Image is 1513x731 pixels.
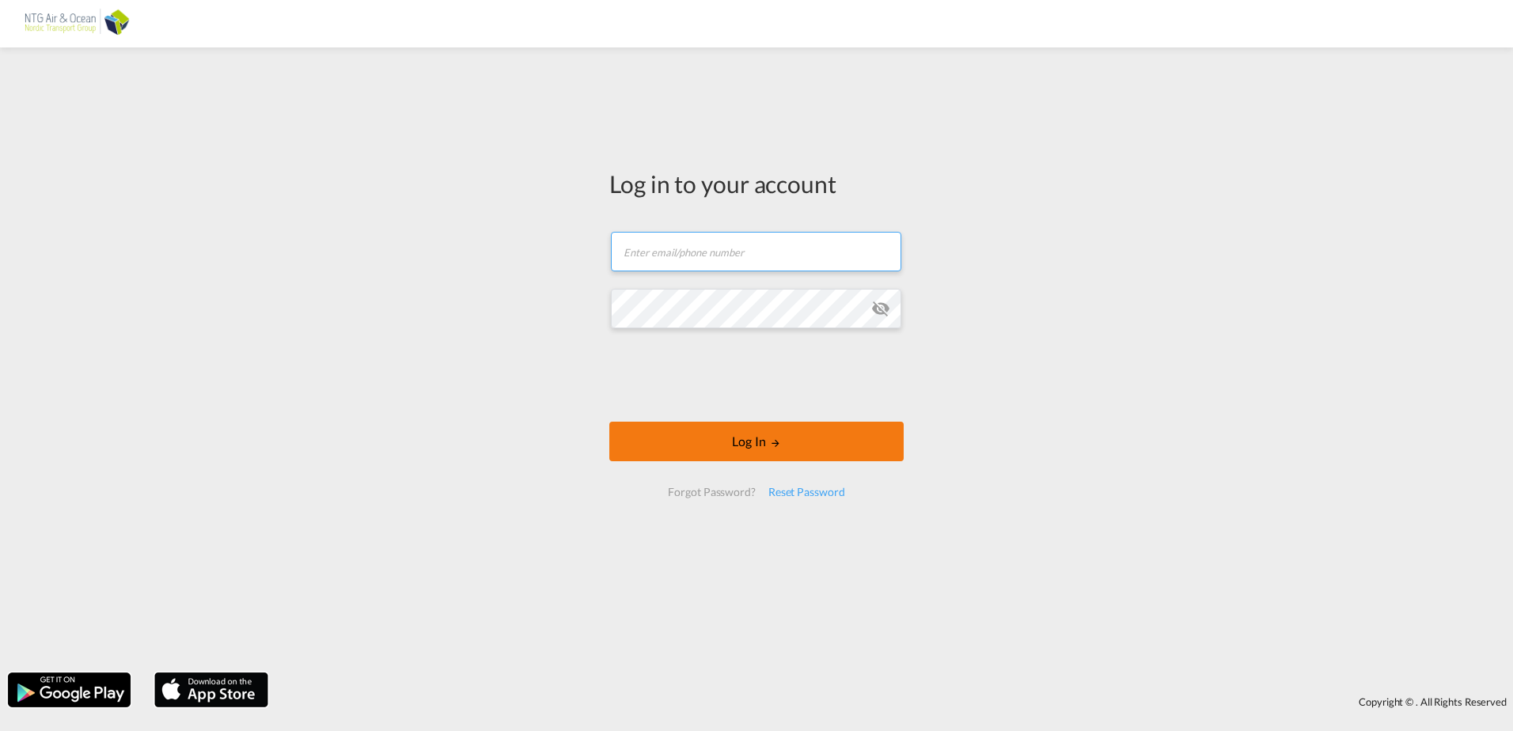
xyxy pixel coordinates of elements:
[871,299,890,318] md-icon: icon-eye-off
[762,478,851,506] div: Reset Password
[6,671,132,709] img: google.png
[662,478,761,506] div: Forgot Password?
[611,232,901,271] input: Enter email/phone number
[609,422,904,461] button: LOGIN
[276,688,1513,715] div: Copyright © . All Rights Reserved
[636,344,877,406] iframe: reCAPTCHA
[24,6,131,42] img: af31b1c0b01f11ecbc353f8e72265e29.png
[153,671,270,709] img: apple.png
[609,167,904,200] div: Log in to your account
